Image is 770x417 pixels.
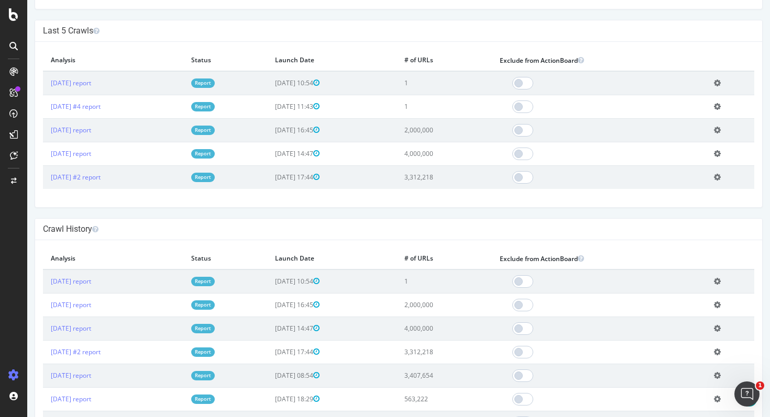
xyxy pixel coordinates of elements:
th: # of URLs [369,50,465,71]
a: [DATE] #2 report [24,173,73,182]
td: 4,000,000 [369,142,465,165]
a: Report [164,371,188,380]
a: Report [164,173,188,182]
td: 2,000,000 [369,118,465,142]
td: 563,222 [369,387,465,411]
a: Report [164,300,188,309]
a: [DATE] report [24,277,64,286]
td: 3,407,654 [369,364,465,387]
span: [DATE] 16:45 [248,300,292,309]
td: 1 [369,269,465,294]
a: [DATE] report [24,149,64,158]
a: [DATE] report [24,371,64,380]
td: 3,312,218 [369,165,465,189]
a: [DATE] report [24,395,64,403]
span: [DATE] 08:54 [248,371,292,380]
a: Report [164,78,188,87]
span: [DATE] 10:54 [248,78,292,87]
a: [DATE] report [24,300,64,309]
th: Analysis [16,50,156,71]
td: 4,000,000 [369,317,465,340]
th: Launch Date [240,248,369,269]
span: [DATE] 17:44 [248,173,292,182]
a: Report [164,149,188,158]
a: [DATE] report [24,126,64,134]
span: 1 [756,381,764,390]
a: Report [164,347,188,356]
a: Report [164,102,188,111]
a: Report [164,277,188,286]
a: Report [164,126,188,134]
span: [DATE] 18:29 [248,395,292,403]
th: Exclude from ActionBoard [465,50,679,71]
th: Exclude from ActionBoard [465,248,679,269]
a: [DATE] #2 report [24,347,73,356]
th: Status [156,248,240,269]
td: 2,000,000 [369,293,465,317]
span: [DATE] 14:47 [248,324,292,333]
span: [DATE] 14:47 [248,149,292,158]
iframe: Intercom live chat [734,381,760,407]
a: [DATE] report [24,324,64,333]
span: [DATE] 11:43 [248,102,292,111]
span: [DATE] 17:44 [248,347,292,356]
h4: Crawl History [16,224,727,234]
span: [DATE] 10:54 [248,277,292,286]
td: 1 [369,95,465,118]
a: Report [164,324,188,333]
h4: Last 5 Crawls [16,26,727,36]
th: Analysis [16,248,156,269]
th: # of URLs [369,248,465,269]
td: 3,312,218 [369,340,465,364]
a: Report [164,395,188,403]
td: 1 [369,71,465,95]
th: Status [156,50,240,71]
a: [DATE] #4 report [24,102,73,111]
th: Launch Date [240,50,369,71]
a: [DATE] report [24,78,64,87]
span: [DATE] 16:45 [248,126,292,134]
